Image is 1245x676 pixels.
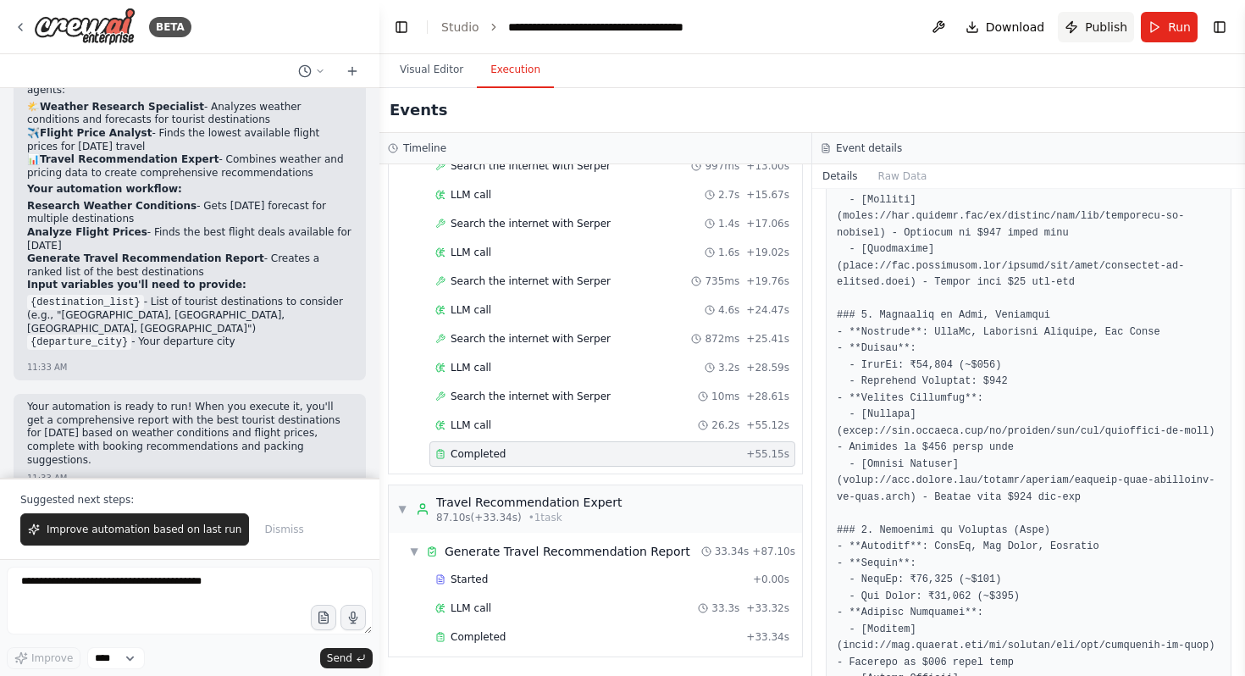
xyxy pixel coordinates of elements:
span: 3.2s [718,361,739,374]
span: 872ms [705,332,739,346]
li: - Your departure city [27,335,352,349]
span: LLM call [451,418,491,432]
strong: Research Weather Conditions [27,200,196,212]
p: Suggested next steps: [20,493,359,507]
span: Search the internet with Serper [451,390,611,403]
span: Search the internet with Serper [451,332,611,346]
button: Hide left sidebar [390,15,413,39]
span: 735ms [705,274,739,288]
span: 10ms [711,390,739,403]
span: 33.34s [715,545,750,558]
li: - List of tourist destinations to consider (e.g., "[GEOGRAPHIC_DATA], [GEOGRAPHIC_DATA], [GEOGRAP... [27,296,352,335]
button: Raw Data [868,164,938,188]
h3: Timeline [403,141,446,155]
span: Search the internet with Serper [451,217,611,230]
strong: Travel Recommendation Expert [40,153,219,165]
span: Improve [31,651,73,665]
span: + 15.67s [746,188,789,202]
p: Your automation is ready to run! When you execute it, you'll get a comprehensive report with the ... [27,401,352,467]
span: ▼ [409,545,419,558]
button: Visual Editor [386,53,477,88]
button: Publish [1058,12,1134,42]
span: + 55.12s [746,418,789,432]
h3: Event details [836,141,902,155]
a: Studio [441,20,479,34]
span: + 55.15s [746,447,789,461]
div: BETA [149,17,191,37]
span: + 87.10s [752,545,795,558]
li: - Creates a ranked list of the best destinations [27,252,352,279]
div: 11:33 AM [27,361,67,374]
button: Click to speak your automation idea [340,605,366,630]
span: LLM call [451,601,491,615]
button: Send [320,648,373,668]
img: Logo [34,8,136,46]
span: 87.10s (+33.34s) [436,511,522,524]
span: 26.2s [711,418,739,432]
strong: Analyze Flight Prices [27,226,147,238]
span: + 33.34s [746,630,789,644]
button: Upload files [311,605,336,630]
span: Completed [451,447,506,461]
span: + 25.41s [746,332,789,346]
span: 4.6s [718,303,739,317]
span: Dismiss [264,523,303,536]
span: + 19.02s [746,246,789,259]
span: Completed [451,630,506,644]
h2: Events [390,98,447,122]
li: - Finds the best flight deals available for [DATE] [27,226,352,252]
div: Generate Travel Recommendation Report [445,543,690,560]
span: Download [986,19,1045,36]
span: + 17.06s [746,217,789,230]
button: Show right sidebar [1208,15,1231,39]
span: + 33.32s [746,601,789,615]
span: + 28.61s [746,390,789,403]
span: Run [1168,19,1191,36]
button: Download [959,12,1052,42]
strong: Flight Price Analyst [40,127,152,139]
div: 11:33 AM [27,472,67,485]
span: Search the internet with Serper [451,159,611,173]
strong: Generate Travel Recommendation Report [27,252,264,264]
span: 1.6s [718,246,739,259]
span: + 13.00s [746,159,789,173]
strong: Your automation workflow: [27,183,182,195]
span: LLM call [451,361,491,374]
button: Details [812,164,868,188]
span: ▼ [397,502,407,516]
span: Improve automation based on last run [47,523,241,536]
nav: breadcrumb [441,19,699,36]
span: LLM call [451,188,491,202]
button: Switch to previous chat [291,61,332,81]
span: + 0.00s [753,573,789,586]
strong: Input variables you'll need to provide: [27,279,246,291]
button: Execution [477,53,554,88]
span: Search the internet with Serper [451,274,611,288]
span: LLM call [451,303,491,317]
span: 1.4s [718,217,739,230]
button: Start a new chat [339,61,366,81]
div: Travel Recommendation Expert [436,494,622,511]
code: {departure_city} [27,335,131,350]
span: Started [451,573,488,586]
span: 997ms [705,159,739,173]
span: Publish [1085,19,1127,36]
span: 33.3s [711,601,739,615]
span: • 1 task [528,511,562,524]
span: 2.7s [718,188,739,202]
button: Run [1141,12,1198,42]
strong: Weather Research Specialist [40,101,204,113]
p: 🌤️ - Analyzes weather conditions and forecasts for tourist destinations ✈️ - Finds the lowest ava... [27,101,352,180]
span: + 24.47s [746,303,789,317]
span: LLM call [451,246,491,259]
span: + 19.76s [746,274,789,288]
span: + 28.59s [746,361,789,374]
button: Dismiss [256,513,312,546]
button: Improve [7,647,80,669]
code: {destination_list} [27,295,144,310]
span: Send [327,651,352,665]
button: Improve automation based on last run [20,513,249,546]
li: - Gets [DATE] forecast for multiple destinations [27,200,352,226]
